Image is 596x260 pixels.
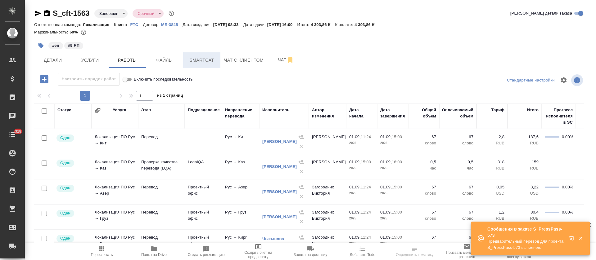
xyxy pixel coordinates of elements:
button: Открыть в новой вкладке [565,232,580,247]
p: 01.09, [349,160,361,164]
div: split button [505,76,556,85]
a: S_cft-1563 [53,9,89,17]
p: Перевод [141,209,182,215]
p: слово [411,215,436,222]
p: Сдан [60,210,70,216]
p: Сообщения в заказе S_PressPass-573 [487,226,565,238]
span: Посмотреть информацию [571,74,584,86]
p: 01.09, [349,134,361,139]
p: USD [511,190,539,196]
span: Создать счет на предоплату [236,250,281,259]
a: [PERSON_NAME] [262,189,297,194]
p: Локализация [83,22,114,27]
p: 69% [70,30,79,34]
p: 4 393,86 ₽ [354,22,379,27]
p: RUB [480,215,504,222]
p: #en [52,42,59,49]
p: Перевод [141,134,182,140]
p: слово [411,190,436,196]
p: 187,6 [511,134,539,140]
p: слово [442,140,473,146]
p: #9 ЯП [68,42,79,49]
td: [PERSON_NAME] [309,131,346,152]
p: 67 [442,209,473,215]
p: слово [442,240,473,247]
div: Менеджер проверил работу исполнителя, передает ее на следующий этап [56,209,88,218]
p: 67 [411,184,436,190]
button: Добавить Todo [336,243,389,260]
td: Локализация ПО Рус → Кирг [92,231,138,253]
div: Менеджер проверил работу исполнителя, передает ее на следующий этап [56,184,88,192]
p: Дата создания: [183,22,213,27]
p: 11:24 [361,210,371,214]
button: Скопировать ссылку для ЯМессенджера [34,10,42,17]
p: К оплате: [335,22,354,27]
p: 01.09, [349,210,361,214]
p: 159 [511,159,539,165]
p: 0,5 [442,159,473,165]
span: Определить тематику [396,253,433,257]
p: Сдан [60,235,70,241]
p: 15:00 [361,160,371,164]
p: 80,4 [511,209,539,215]
span: en [48,42,64,48]
span: Файлы [150,56,179,64]
p: 15:00 [392,235,402,240]
p: слово [411,140,436,146]
p: 2025 [349,240,374,247]
p: Маржинальность: [34,30,70,34]
div: Автор изменения [312,107,343,119]
p: 0,5 [411,159,436,165]
div: Менеджер проверил работу исполнителя, передает ее на следующий этап [56,134,88,142]
p: 01.09, [380,235,392,240]
span: Услуги [75,56,105,64]
p: 2025 [349,140,374,146]
div: Общий объем [411,107,436,119]
p: RUB [511,215,539,222]
p: слово [442,215,473,222]
td: Загородних Виктория [309,231,346,253]
td: Рус → Азер [222,181,259,203]
span: Работы [112,56,142,64]
span: Smartcat [187,56,217,64]
p: слово [411,240,436,247]
p: [DATE] 16:00 [267,22,297,27]
span: Детали [38,56,68,64]
p: 4 393,86 ₽ [311,22,335,27]
p: 1,2 [480,209,504,215]
a: [PERSON_NAME] [262,164,297,169]
p: 16:00 [392,160,402,164]
p: RUB [511,140,539,146]
p: 67 [442,134,473,140]
td: Локализация ПО Рус → Каз [92,156,138,178]
a: FTC [130,22,143,27]
div: Итого [527,107,539,113]
p: USD [480,190,504,196]
p: 318 [480,159,504,165]
a: Чыкынова [PERSON_NAME] [262,236,297,247]
p: 2,8 [480,134,504,140]
p: Перевод [141,184,182,190]
td: Рус → Груз [222,206,259,228]
td: Рус → Кирг [222,231,259,253]
p: Клиент: [114,22,130,27]
p: 67 [411,209,436,215]
button: 875.90 RUB; 3.22 USD; [79,28,88,36]
a: [PERSON_NAME] [262,139,297,144]
button: Создать счет на предоплату [232,243,284,260]
p: 01.09, [380,185,392,189]
p: Сдан [60,135,70,141]
p: Итого: [297,22,310,27]
p: Договор: [143,22,161,27]
span: из 1 страниц [157,92,183,101]
p: 2025 [349,215,374,222]
button: Срочный [136,11,156,16]
button: Создать рекламацию [180,243,232,260]
td: Проектный офис [185,206,222,228]
p: 15:00 [392,134,402,139]
p: RUB [480,165,504,171]
a: [PERSON_NAME] [262,214,297,219]
div: Исполнитель [262,107,290,113]
button: Добавить работу [36,73,53,86]
button: Доп статусы указывают на важность/срочность заказа [167,9,175,17]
